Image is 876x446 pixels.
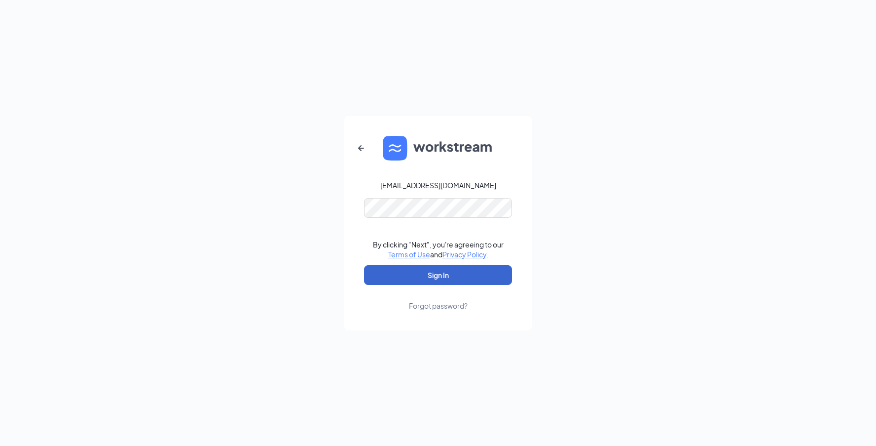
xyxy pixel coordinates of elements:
a: Privacy Policy [442,250,486,259]
div: By clicking "Next", you're agreeing to our and . [373,240,504,259]
button: Sign In [364,265,512,285]
div: Forgot password? [409,301,468,311]
svg: ArrowLeftNew [355,142,367,154]
div: [EMAIL_ADDRESS][DOMAIN_NAME] [380,180,496,190]
a: Terms of Use [388,250,430,259]
img: WS logo and Workstream text [383,136,493,161]
button: ArrowLeftNew [349,136,373,160]
a: Forgot password? [409,285,468,311]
